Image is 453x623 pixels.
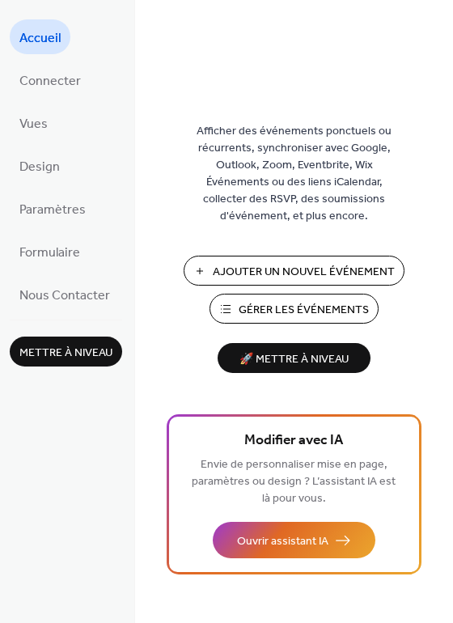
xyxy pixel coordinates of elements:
span: Connecter [19,69,81,94]
button: 🚀 Mettre à niveau [218,343,370,373]
span: Accueil [19,26,61,51]
button: Ajouter Un Nouvel Événement [184,256,404,286]
span: 🚀 Mettre à niveau [227,349,361,371]
span: Gérer les Événements [239,302,369,319]
button: Gérer les Événements [210,294,379,324]
span: Envie de personnaliser mise en page, paramètres ou design ? L’assistant IA est là pour vous. [192,454,396,510]
a: Connecter [10,62,91,97]
span: Modifier avec IA [244,430,343,452]
a: Vues [10,105,57,140]
span: Mettre à niveau [19,345,112,362]
a: Formulaire [10,234,90,269]
span: Nous Contacter [19,283,110,308]
span: Afficher des événements ponctuels ou récurrents, synchroniser avec Google, Outlook, Zoom, Eventbr... [185,123,404,225]
button: Ouvrir assistant IA [213,522,375,558]
a: Paramètres [10,191,95,226]
span: Formulaire [19,240,80,265]
a: Design [10,148,70,183]
button: Mettre à niveau [10,337,122,367]
span: Vues [19,112,48,137]
span: Ajouter Un Nouvel Événement [213,264,395,281]
span: Ouvrir assistant IA [237,533,328,550]
a: Nous Contacter [10,277,120,311]
span: Design [19,155,60,180]
span: Paramètres [19,197,86,222]
a: Accueil [10,19,70,54]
